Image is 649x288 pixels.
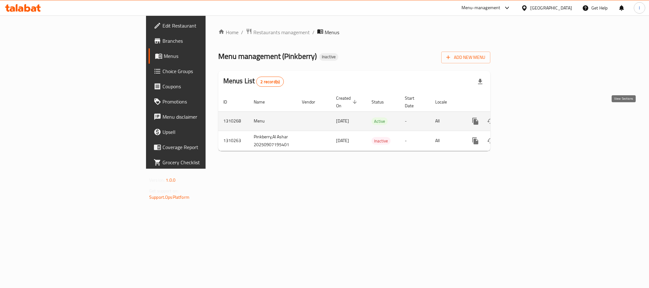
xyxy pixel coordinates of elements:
a: Support.OpsPlatform [149,193,189,201]
td: Menu [249,111,297,131]
td: Pinkberry,Al Ashar 20250907195401 [249,131,297,151]
span: Start Date [405,94,423,110]
a: Coverage Report [149,140,254,155]
a: Coupons [149,79,254,94]
a: Restaurants management [246,28,310,36]
span: l [639,4,640,11]
span: 2 record(s) [257,79,283,85]
span: Menus [164,52,249,60]
li: / [312,28,315,36]
button: more [468,133,483,148]
td: - [400,131,430,151]
a: Promotions [149,94,254,109]
h2: Menus List [223,76,284,87]
div: Menu-management [461,4,500,12]
button: Add New Menu [441,52,490,63]
nav: breadcrumb [218,28,490,36]
span: Coverage Report [162,143,249,151]
span: Version: [149,176,165,184]
td: All [430,131,463,151]
span: Branches [162,37,249,45]
div: Inactive [319,53,338,61]
th: Actions [463,92,534,112]
span: 1.0.0 [166,176,175,184]
table: enhanced table [218,92,534,151]
span: Vendor [302,98,323,106]
a: Menus [149,48,254,64]
span: Coupons [162,83,249,90]
span: Restaurants management [253,28,310,36]
span: Grocery Checklist [162,159,249,166]
div: Export file [473,74,488,89]
span: [DATE] [336,117,349,125]
span: [DATE] [336,136,349,145]
span: Menu management ( Pinkberry ) [218,49,317,63]
span: ID [223,98,235,106]
td: - [400,111,430,131]
span: Upsell [162,128,249,136]
span: Active [372,118,388,125]
td: All [430,111,463,131]
span: Status [372,98,392,106]
div: Total records count [256,77,284,87]
span: Promotions [162,98,249,105]
span: Locale [435,98,455,106]
a: Menu disclaimer [149,109,254,124]
span: Choice Groups [162,67,249,75]
span: Inactive [372,137,391,145]
span: Menu disclaimer [162,113,249,121]
span: Get support on: [149,187,178,195]
button: Change Status [483,133,498,148]
span: Add New Menu [446,53,485,61]
span: Edit Restaurant [162,22,249,29]
button: Change Status [483,114,498,129]
span: Inactive [319,54,338,59]
a: Edit Restaurant [149,18,254,33]
a: Grocery Checklist [149,155,254,170]
a: Upsell [149,124,254,140]
span: Created On [336,94,359,110]
span: Name [254,98,273,106]
a: Branches [149,33,254,48]
span: Menus [325,28,339,36]
button: more [468,114,483,129]
div: [GEOGRAPHIC_DATA] [530,4,572,11]
a: Choice Groups [149,64,254,79]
